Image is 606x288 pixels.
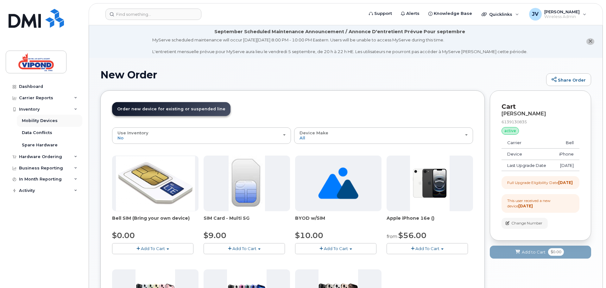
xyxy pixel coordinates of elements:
[553,160,579,171] td: [DATE]
[502,137,553,149] td: Carrier
[518,204,533,208] strong: [DATE]
[204,231,226,240] span: $9.00
[502,160,553,171] td: Last Upgrade Date
[558,180,573,185] strong: [DATE]
[229,156,265,211] img: 00D627D4-43E9-49B7-A367-2C99342E128C.jpg
[116,156,195,211] img: phone22626.JPG
[522,249,546,255] span: Add to Cart
[295,231,323,240] span: $10.00
[117,107,225,111] span: Order new device for existing or suspended line
[112,127,291,144] button: Use Inventory No
[214,28,465,35] div: September Scheduled Maintenance Announcement / Annonce D'entretient Prévue Pour septembre
[502,111,579,117] div: [PERSON_NAME]
[546,73,591,86] a: Share Order
[502,149,553,160] td: Device
[152,37,527,55] div: MyServe scheduled maintenance will occur [DATE][DATE] 8:00 PM - 10:00 PM Eastern. Users will be u...
[100,69,543,80] h1: New Order
[410,156,450,211] img: phone23838.JPG
[415,246,439,251] span: Add To Cart
[553,137,579,149] td: Bell
[507,198,574,209] div: This user received a new device
[294,127,473,144] button: Device Make All
[502,127,519,135] div: active
[507,180,573,185] div: Full Upgrade Eligibility Date
[502,119,579,125] div: 6139130835
[490,246,591,259] button: Add to Cart $0.00
[112,243,193,254] button: Add To Cart
[318,156,358,211] img: no_image_found-2caef05468ed5679b831cfe6fc140e25e0c280774317ffc20a367ab7fd17291e.png
[295,243,376,254] button: Add To Cart
[295,215,382,228] div: BYOD w/SIM
[387,234,397,239] small: from
[141,246,165,251] span: Add To Cart
[117,135,123,140] span: No
[387,243,468,254] button: Add To Cart
[502,102,579,111] p: Cart
[586,38,594,45] button: close notification
[232,246,256,251] span: Add To Cart
[548,248,564,256] span: $0.00
[553,149,579,160] td: iPhone
[204,215,290,228] div: SIM Card - Multi 5G
[502,218,548,229] button: Change Number
[387,215,473,228] div: Apple iPhone 16e ()
[112,215,199,228] div: Bell SIM (Bring your own device)
[398,231,426,240] span: $56.00
[204,243,285,254] button: Add To Cart
[300,135,305,140] span: All
[117,130,148,135] span: Use Inventory
[511,220,542,226] span: Change Number
[324,246,348,251] span: Add To Cart
[112,231,135,240] span: $0.00
[300,130,328,135] span: Device Make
